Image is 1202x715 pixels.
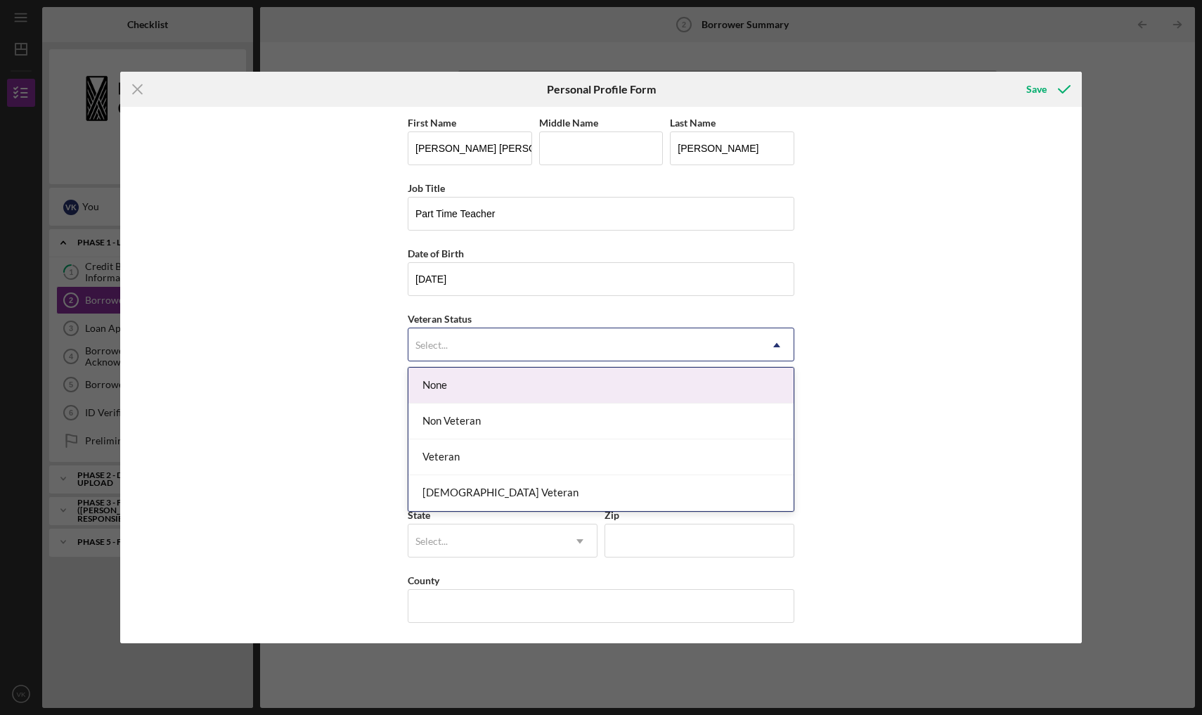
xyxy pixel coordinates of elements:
label: First Name [408,117,456,129]
div: Save [1026,75,1047,103]
div: Select... [415,536,448,547]
div: Veteran [408,439,794,475]
label: Last Name [670,117,716,129]
label: Date of Birth [408,247,464,259]
label: Job Title [408,182,445,194]
label: Middle Name [539,117,598,129]
div: Non Veteran [408,404,794,439]
div: None [408,368,794,404]
div: Select... [415,340,448,351]
div: [DEMOGRAPHIC_DATA] Veteran [408,475,794,511]
label: Zip [605,509,619,521]
button: Save [1012,75,1082,103]
h6: Personal Profile Form [547,83,656,96]
label: County [408,574,439,586]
